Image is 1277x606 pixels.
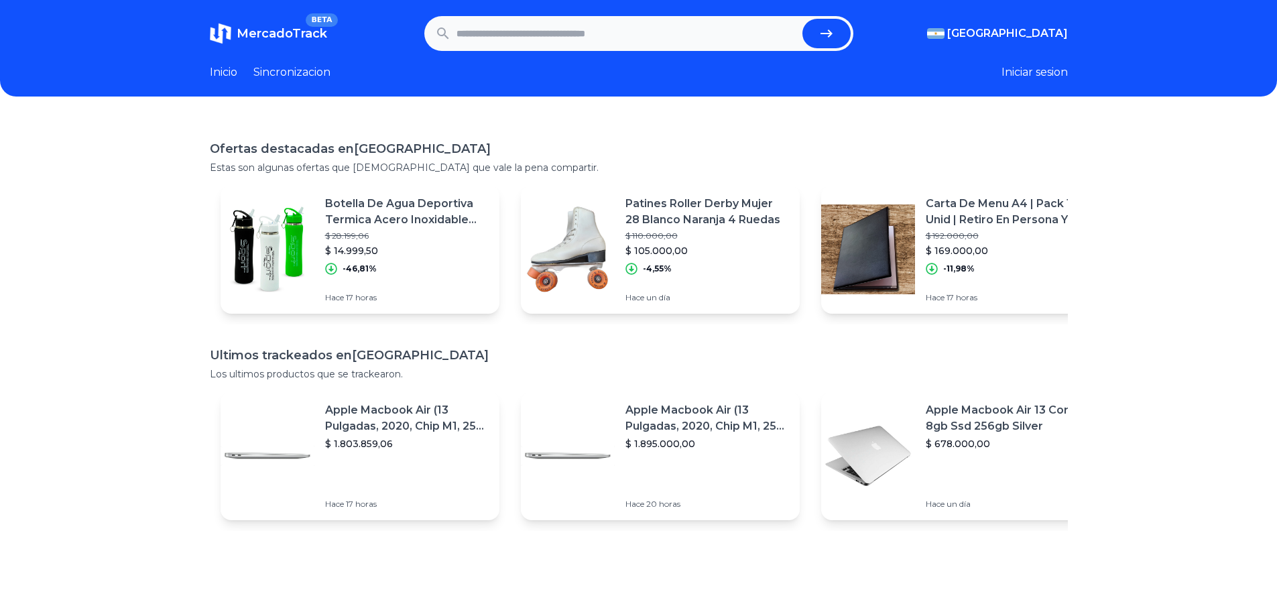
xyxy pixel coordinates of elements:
[926,231,1089,241] p: $ 192.000,00
[926,499,1089,509] p: Hace un día
[521,202,615,296] img: Featured image
[237,26,327,41] span: MercadoTrack
[210,64,237,80] a: Inicio
[625,231,789,241] p: $ 110.000,00
[821,409,915,503] img: Featured image
[210,161,1068,174] p: Estas son algunas ofertas que [DEMOGRAPHIC_DATA] que vale la pena compartir.
[325,231,489,241] p: $ 28.199,06
[947,25,1068,42] span: [GEOGRAPHIC_DATA]
[521,185,800,314] a: Featured imagePatines Roller Derby Mujer 28 Blanco Naranja 4 Ruedas$ 110.000,00$ 105.000,00-4,55%...
[625,244,789,257] p: $ 105.000,00
[625,437,789,450] p: $ 1.895.000,00
[221,185,499,314] a: Featured imageBotella De Agua Deportiva Termica Acero Inoxidable 750 Ml$ 28.199,06$ 14.999,50-46,...
[325,437,489,450] p: $ 1.803.859,06
[927,28,945,39] img: Argentina
[325,292,489,303] p: Hace 17 horas
[521,409,615,503] img: Featured image
[210,23,327,44] a: MercadoTrackBETA
[306,13,337,27] span: BETA
[625,292,789,303] p: Hace un día
[210,23,231,44] img: MercadoTrack
[821,391,1100,520] a: Featured imageApple Macbook Air 13 Core I5 8gb Ssd 256gb Silver$ 678.000,00Hace un día
[221,391,499,520] a: Featured imageApple Macbook Air (13 Pulgadas, 2020, Chip M1, 256 Gb De Ssd, 8 Gb De Ram) - Plata$...
[927,25,1068,42] button: [GEOGRAPHIC_DATA]
[926,437,1089,450] p: $ 678.000,00
[221,202,314,296] img: Featured image
[1001,64,1068,80] button: Iniciar sesion
[926,402,1089,434] p: Apple Macbook Air 13 Core I5 8gb Ssd 256gb Silver
[210,367,1068,381] p: Los ultimos productos que se trackearon.
[926,292,1089,303] p: Hace 17 horas
[521,391,800,520] a: Featured imageApple Macbook Air (13 Pulgadas, 2020, Chip M1, 256 Gb De Ssd, 8 Gb De Ram) - Plata$...
[625,499,789,509] p: Hace 20 horas
[821,202,915,296] img: Featured image
[943,263,975,274] p: -11,98%
[210,139,1068,158] h1: Ofertas destacadas en [GEOGRAPHIC_DATA]
[253,64,330,80] a: Sincronizacion
[221,409,314,503] img: Featured image
[325,244,489,257] p: $ 14.999,50
[625,402,789,434] p: Apple Macbook Air (13 Pulgadas, 2020, Chip M1, 256 Gb De Ssd, 8 Gb De Ram) - Plata
[325,499,489,509] p: Hace 17 horas
[643,263,672,274] p: -4,55%
[325,196,489,228] p: Botella De Agua Deportiva Termica Acero Inoxidable 750 Ml
[325,402,489,434] p: Apple Macbook Air (13 Pulgadas, 2020, Chip M1, 256 Gb De Ssd, 8 Gb De Ram) - Plata
[625,196,789,228] p: Patines Roller Derby Mujer 28 Blanco Naranja 4 Ruedas
[926,244,1089,257] p: $ 169.000,00
[926,196,1089,228] p: Carta De Menu A4 | Pack 10 Unid | Retiro En Persona Y [PERSON_NAME]
[343,263,377,274] p: -46,81%
[210,346,1068,365] h1: Ultimos trackeados en [GEOGRAPHIC_DATA]
[821,185,1100,314] a: Featured imageCarta De Menu A4 | Pack 10 Unid | Retiro En Persona Y [PERSON_NAME]$ 192.000,00$ 16...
